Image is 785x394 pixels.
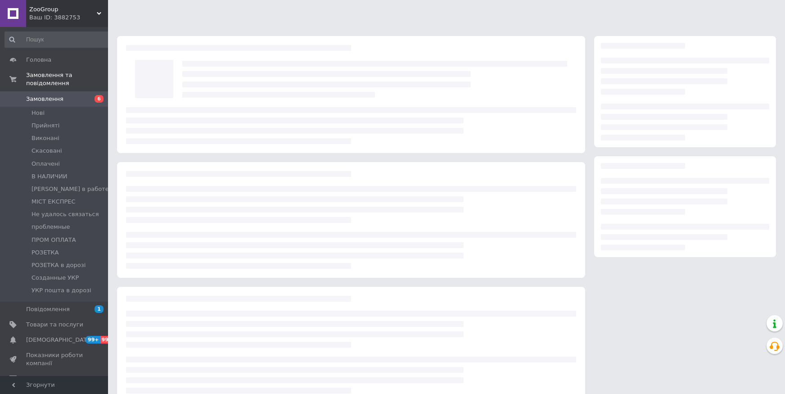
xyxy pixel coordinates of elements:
span: Созданные УКР [32,274,79,282]
span: 99+ [86,336,100,344]
div: Ваш ID: 3882753 [29,14,108,22]
span: Не удалось связаться [32,210,99,218]
span: Повідомлення [26,305,70,313]
span: Замовлення [26,95,63,103]
span: В НАЛИЧИИ [32,172,68,181]
span: [DEMOGRAPHIC_DATA] [26,336,93,344]
span: 6 [95,95,104,103]
span: 1 [95,305,104,313]
span: Скасовані [32,147,62,155]
span: 99+ [100,336,115,344]
span: Нові [32,109,45,117]
span: ПРОМ ОПЛАТА [32,236,76,244]
span: Замовлення та повідомлення [26,71,108,87]
span: Головна [26,56,51,64]
span: Товари та послуги [26,321,83,329]
span: УКР пошта в дорозі [32,286,91,294]
span: Прийняті [32,122,59,130]
span: проблемные [32,223,70,231]
span: МІСТ ЕКСПРЕС [32,198,76,206]
span: Виконані [32,134,59,142]
span: ZooGroup [29,5,97,14]
span: Оплачені [32,160,60,168]
span: Відгуки [26,375,50,383]
span: Показники роботи компанії [26,351,83,367]
span: РОЗЕТКА [32,249,59,257]
span: РОЗЕТКА в дорозі [32,261,86,269]
span: [PERSON_NAME] в работе [32,185,109,193]
input: Пошук [5,32,111,48]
